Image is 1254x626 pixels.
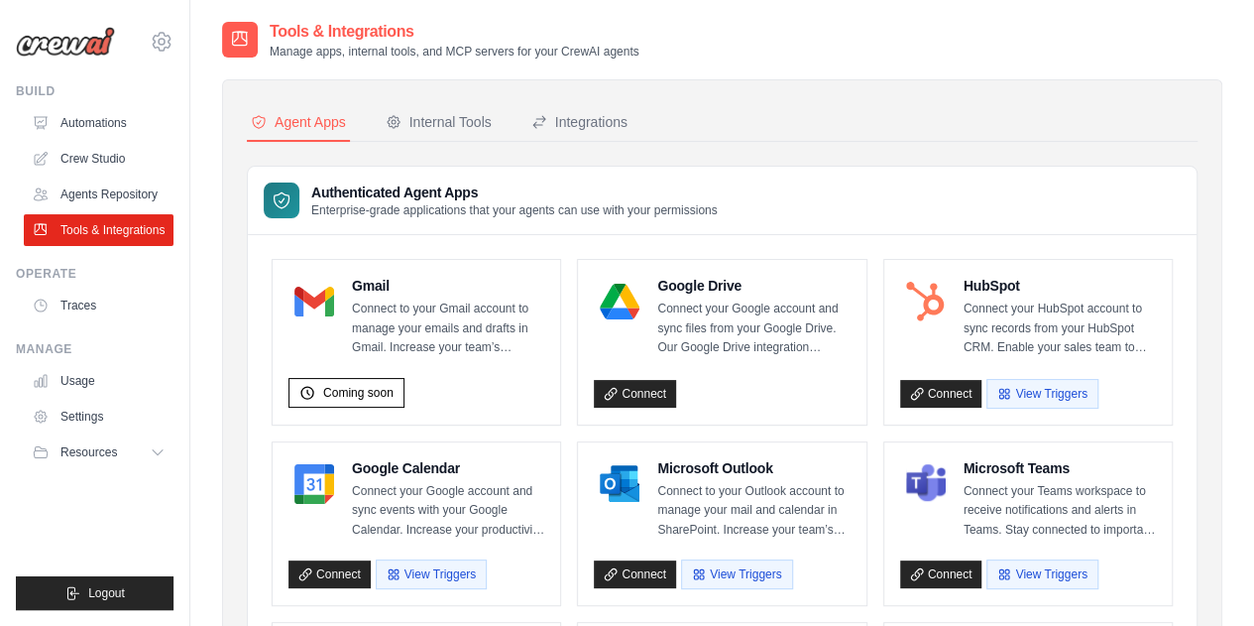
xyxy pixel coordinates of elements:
[900,380,982,408] a: Connect
[16,27,115,57] img: Logo
[311,202,718,218] p: Enterprise-grade applications that your agents can use with your permissions
[311,183,718,202] h3: Authenticated Agent Apps
[382,104,496,142] button: Internal Tools
[964,300,1156,358] p: Connect your HubSpot account to sync records from your HubSpot CRM. Enable your sales team to clo...
[352,458,544,478] h4: Google Calendar
[657,300,850,358] p: Connect your Google account and sync files from your Google Drive. Our Google Drive integration e...
[294,464,334,504] img: Google Calendar Logo
[24,401,173,433] a: Settings
[270,20,639,44] h2: Tools & Integrations
[24,437,173,468] button: Resources
[323,385,394,401] span: Coming soon
[657,276,850,296] h4: Google Drive
[600,464,639,504] img: Microsoft Outlook Logo
[16,83,173,99] div: Build
[24,143,173,175] a: Crew Studio
[251,112,346,132] div: Agent Apps
[657,458,850,478] h4: Microsoft Outlook
[352,300,544,358] p: Connect to your Gmail account to manage your emails and drafts in Gmail. Increase your team’s pro...
[986,379,1097,409] button: View Triggers
[16,576,173,610] button: Logout
[531,112,627,132] div: Integrations
[270,44,639,60] p: Manage apps, internal tools, and MCP servers for your CrewAI agents
[247,104,350,142] button: Agent Apps
[681,560,792,589] button: View Triggers
[288,561,371,588] a: Connect
[906,282,946,321] img: HubSpot Logo
[24,365,173,397] a: Usage
[24,107,173,139] a: Automations
[88,585,125,601] span: Logout
[964,482,1156,541] p: Connect your Teams workspace to receive notifications and alerts in Teams. Stay connected to impo...
[294,282,334,321] img: Gmail Logo
[986,560,1097,589] button: View Triggers
[527,104,631,142] button: Integrations
[352,482,544,541] p: Connect your Google account and sync events with your Google Calendar. Increase your productivity...
[906,464,946,504] img: Microsoft Teams Logo
[600,282,639,321] img: Google Drive Logo
[900,561,982,588] a: Connect
[24,214,173,246] a: Tools & Integrations
[964,276,1156,296] h4: HubSpot
[60,444,117,460] span: Resources
[24,290,173,321] a: Traces
[657,482,850,541] p: Connect to your Outlook account to manage your mail and calendar in SharePoint. Increase your tea...
[386,112,492,132] div: Internal Tools
[16,341,173,357] div: Manage
[594,561,676,588] a: Connect
[964,458,1156,478] h4: Microsoft Teams
[594,380,676,408] a: Connect
[376,560,487,589] button: View Triggers
[16,266,173,282] div: Operate
[24,179,173,210] a: Agents Repository
[352,276,544,296] h4: Gmail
